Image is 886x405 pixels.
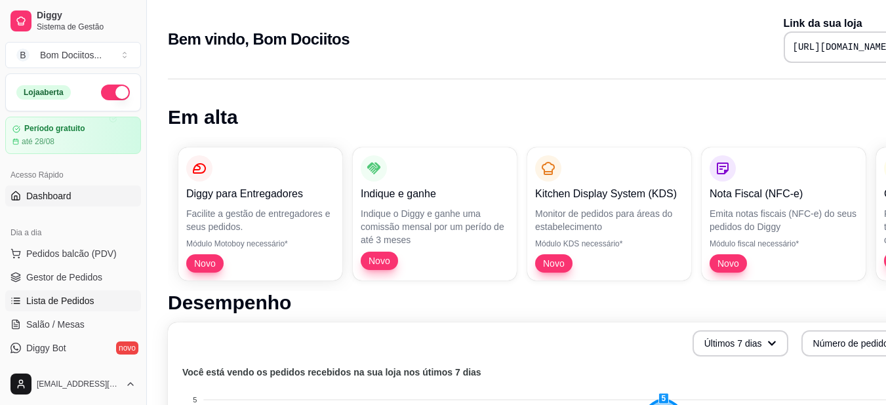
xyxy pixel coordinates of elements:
[710,186,858,202] p: Nota Fiscal (NFC-e)
[182,367,481,377] text: Você está vendo os pedidos recebidos na sua loja nos útimos 7 dias
[24,124,85,134] article: Período gratuito
[5,314,141,335] a: Salão / Mesas
[186,239,334,249] p: Módulo Motoboy necessário*
[538,257,570,270] span: Novo
[5,290,141,311] a: Lista de Pedidos
[22,136,54,147] article: até 28/08
[16,85,71,100] div: Loja aberta
[702,147,866,280] button: Nota Fiscal (NFC-e)Emita notas fiscais (NFC-e) do seus pedidos do DiggyMódulo fiscal necessário*Novo
[26,318,85,331] span: Salão / Mesas
[189,257,221,270] span: Novo
[5,117,141,154] a: Período gratuitoaté 28/08
[26,294,94,307] span: Lista de Pedidos
[193,396,197,404] tspan: 5
[527,147,691,280] button: Kitchen Display System (KDS)Monitor de pedidos para áreas do estabelecimentoMódulo KDS necessário...
[710,207,858,233] p: Emita notas fiscais (NFC-e) do seus pedidos do Diggy
[535,207,683,233] p: Monitor de pedidos para áreas do estabelecimento
[178,147,342,280] button: Diggy para EntregadoresFacilite a gestão de entregadores e seus pedidos.Módulo Motoboy necessário...
[693,330,788,357] button: Últimos 7 dias
[361,186,509,202] p: Indique e ganhe
[16,48,30,62] span: B
[712,257,744,270] span: Novo
[40,48,102,62] div: Bom Dociitos ...
[37,22,136,32] span: Sistema de Gestão
[710,239,858,249] p: Módulo fiscal necessário*
[5,337,141,358] a: Diggy Botnovo
[5,222,141,243] div: Dia a dia
[26,189,71,202] span: Dashboard
[101,85,130,100] button: Alterar Status
[5,243,141,264] button: Pedidos balcão (PDV)
[5,368,141,400] button: [EMAIL_ADDRESS][DOMAIN_NAME]
[5,185,141,206] a: Dashboard
[26,247,117,260] span: Pedidos balcão (PDV)
[37,379,120,389] span: [EMAIL_ADDRESS][DOMAIN_NAME]
[535,239,683,249] p: Módulo KDS necessário*
[535,186,683,202] p: Kitchen Display System (KDS)
[363,254,395,267] span: Novo
[186,207,334,233] p: Facilite a gestão de entregadores e seus pedidos.
[5,5,141,37] a: DiggySistema de Gestão
[353,147,517,280] button: Indique e ganheIndique o Diggy e ganhe uma comissão mensal por um perído de até 3 mesesNovo
[37,10,136,22] span: Diggy
[5,267,141,288] a: Gestor de Pedidos
[26,271,102,284] span: Gestor de Pedidos
[186,186,334,202] p: Diggy para Entregadores
[361,207,509,246] p: Indique o Diggy e ganhe uma comissão mensal por um perído de até 3 meses
[5,164,141,185] div: Acesso Rápido
[5,42,141,68] button: Select a team
[168,29,350,50] h2: Bem vindo, Bom Dociitos
[5,361,141,382] a: KDS
[26,341,66,355] span: Diggy Bot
